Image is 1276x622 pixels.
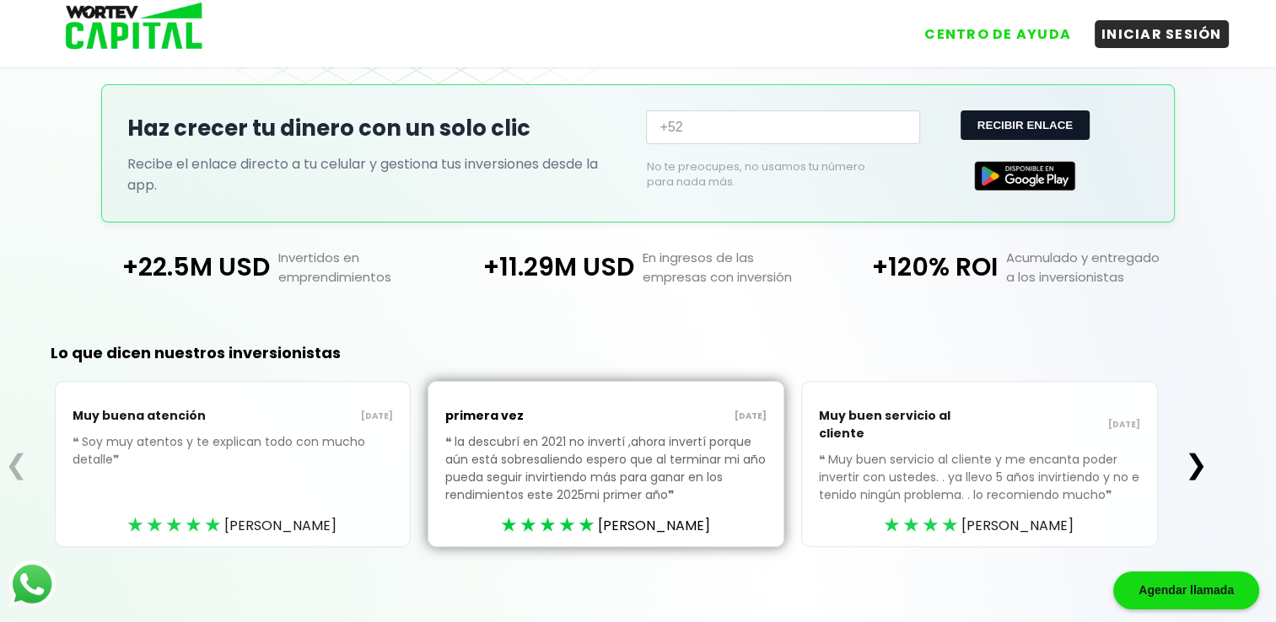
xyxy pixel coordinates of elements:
h2: Haz crecer tu dinero con un solo clic [127,112,629,145]
button: INICIAR SESIÓN [1095,20,1229,48]
p: [DATE] [979,418,1139,432]
span: ❞ [668,486,677,503]
div: ★★★★★ [127,512,224,538]
div: ★★★★★ [501,512,598,538]
a: INICIAR SESIÓN [1078,8,1229,48]
span: [PERSON_NAME] [224,515,336,536]
span: ❝ [73,433,82,450]
p: la descubrí en 2021 no invertí ,ahora invertí porque aún está sobresaliendo espero que al termina... [445,433,767,529]
span: ❞ [113,451,122,468]
span: [PERSON_NAME] [961,515,1074,536]
div: Agendar llamada [1113,571,1259,609]
span: ❝ [819,451,828,468]
p: Invertidos en emprendimientos [270,248,456,287]
a: CENTRO DE AYUDA [901,8,1078,48]
p: Muy buena atención [73,399,233,433]
p: Muy buen servicio al cliente [819,399,979,451]
span: ❞ [1106,486,1115,503]
button: CENTRO DE AYUDA [918,20,1078,48]
p: Muy buen servicio al cliente y me encanta poder invertir con ustedes. . ya llevo 5 años invirtien... [819,451,1140,529]
span: [PERSON_NAME] [598,515,710,536]
p: En ingresos de las empresas con inversión [633,248,820,287]
p: Acumulado y entregado a los inversionistas [998,248,1184,287]
p: No te preocupes, no usamos tu número para nada más. [646,159,893,190]
div: ★★★★ [884,512,961,538]
img: logos_whatsapp-icon.242b2217.svg [8,560,56,608]
p: [DATE] [233,410,393,423]
span: ❝ [445,433,455,450]
p: Recibe el enlace directo a tu celular y gestiona tus inversiones desde la app. [127,153,629,196]
img: Google Play [974,161,1075,190]
p: primera vez [445,399,606,433]
p: [DATE] [606,410,767,423]
p: +11.29M USD [456,248,634,287]
button: RECIBIR ENLACE [961,110,1090,140]
p: Soy muy atentos y te explican todo con mucho detalle [73,433,394,494]
p: +22.5M USD [93,248,271,287]
button: ❯ [1179,448,1212,481]
p: +120% ROI [820,248,998,287]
